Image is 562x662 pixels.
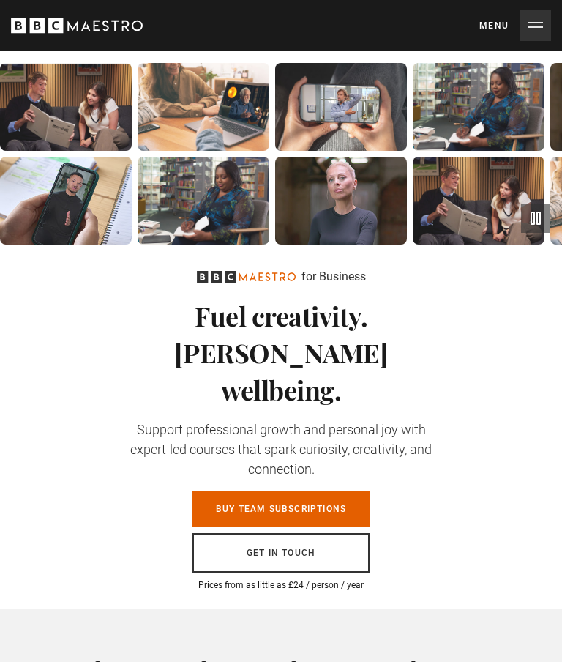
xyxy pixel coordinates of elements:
svg: BBC Maestro [11,15,143,37]
p: Prices from as little as £24 / person / year [121,579,441,592]
a: Buy Team Subscriptions [192,491,370,527]
p: for Business [301,268,366,286]
p: Support professional growth and personal joy with expert-led courses that spark curiosity, creati... [121,420,441,479]
h1: Fuel creativity. [PERSON_NAME] wellbeing. [121,297,441,408]
button: Toggle navigation [479,10,551,41]
a: Get in touch [192,533,370,573]
svg: BBC Maestro [197,271,296,283]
